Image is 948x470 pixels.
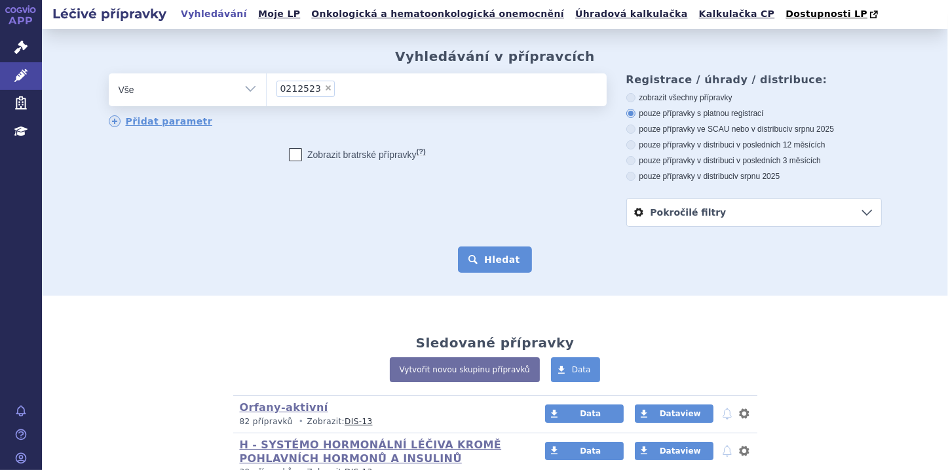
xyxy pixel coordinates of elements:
a: Onkologická a hematoonkologická onemocnění [307,5,568,23]
h2: Vyhledávání v přípravcích [395,49,595,64]
a: Přidat parametr [109,115,213,127]
label: pouze přípravky v distribuci v posledních 12 měsících [626,140,882,150]
a: Pokročilé filtry [627,199,881,226]
h2: Sledované přípravky [416,335,575,351]
a: Dataview [635,404,713,423]
input: 0212523 [339,80,346,96]
a: Vytvořit novou skupinu přípravků [390,357,540,382]
a: H - SYSTÉMO HORMONÁLNÍ LÉČIVA KROMĚ POHLAVNÍCH HORMONŮ A INSULINŮ [240,439,502,465]
span: v srpnu 2025 [734,172,780,181]
label: pouze přípravky v distribuci v posledních 3 měsících [626,155,882,166]
span: 0212523 [280,84,321,93]
span: Dataview [660,409,701,418]
label: pouze přípravky ve SCAU nebo v distribuci [626,124,882,134]
a: Kalkulačka CP [695,5,779,23]
button: notifikace [721,443,734,459]
a: Dostupnosti LP [782,5,884,24]
a: Dataview [635,442,713,460]
label: pouze přípravky s platnou registrací [626,108,882,119]
span: Data [580,446,601,456]
button: Hledat [458,246,532,273]
span: Dostupnosti LP [786,9,867,19]
h3: Registrace / úhrady / distribuce: [626,73,882,86]
button: notifikace [721,406,734,421]
i: • [295,416,307,427]
label: Zobrazit bratrské přípravky [289,148,426,161]
a: Data [545,404,624,423]
span: × [324,84,332,92]
span: v srpnu 2025 [789,125,834,134]
h2: Léčivé přípravky [42,5,177,23]
label: zobrazit všechny přípravky [626,92,882,103]
a: DIS-13 [345,417,372,426]
a: Moje LP [254,5,304,23]
a: Data [545,442,624,460]
a: Data [551,357,601,382]
span: 82 přípravků [240,417,293,426]
label: pouze přípravky v distribuci [626,171,882,182]
span: Data [580,409,601,418]
span: Data [572,365,591,374]
a: Orfany-aktivní [240,401,328,414]
a: Úhradová kalkulačka [571,5,692,23]
abbr: (?) [417,147,426,156]
span: Dataview [660,446,701,456]
a: Vyhledávání [177,5,251,23]
button: nastavení [738,443,751,459]
button: nastavení [738,406,751,421]
p: Zobrazit: [240,416,521,427]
